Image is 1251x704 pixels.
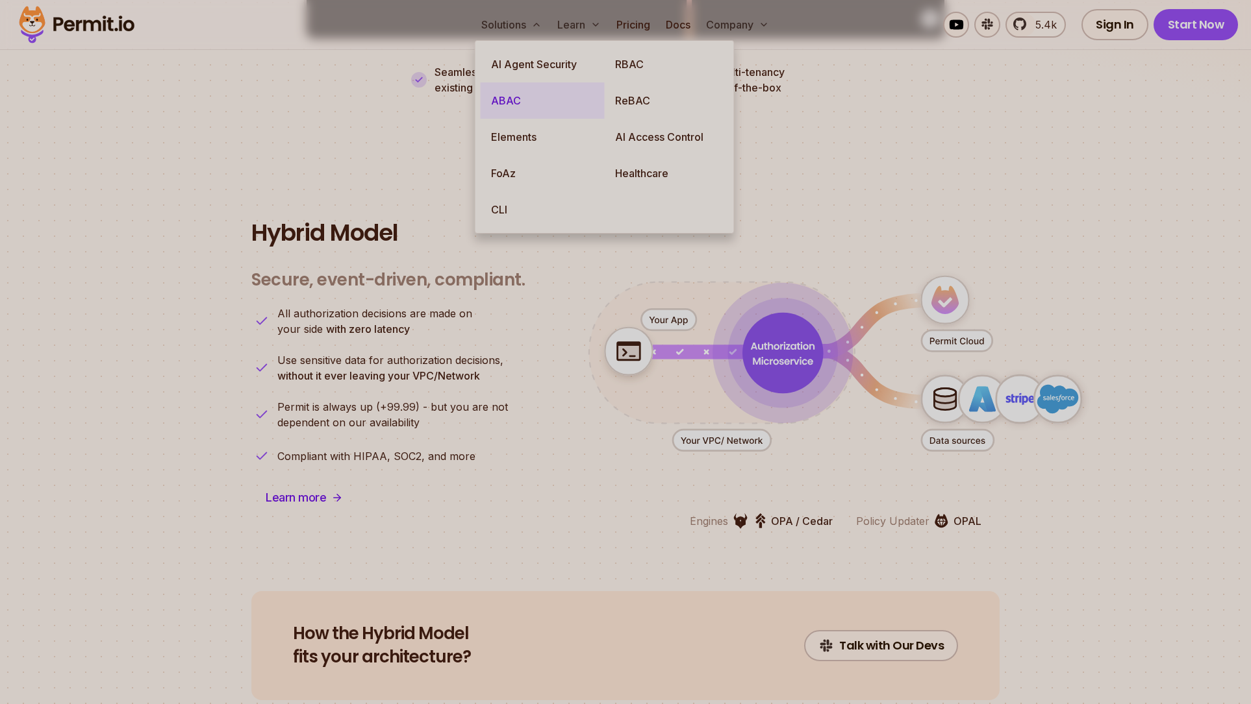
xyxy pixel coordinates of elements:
a: 5.4k [1005,12,1066,38]
h3: Secure, event-driven, compliant. [251,269,525,291]
a: RBAC [605,46,729,82]
span: Permit is always up (+99.99) - but you are not [277,399,508,415]
p: your side [277,306,472,337]
span: How the Hybrid Model [293,622,471,646]
p: Policy Updater [856,513,929,529]
button: Company [701,12,774,38]
p: Engines [690,513,728,529]
span: All authorization decisions are made on [277,306,472,321]
a: ABAC [481,82,605,119]
h2: fits your architecture? [293,622,471,669]
a: Elements [481,119,605,155]
a: CLI [481,191,605,228]
a: AI Agent Security [481,46,605,82]
h2: Hybrid Model [251,220,1000,246]
p: OPA / Cedar [771,513,833,529]
p: OPAL [954,513,981,529]
span: Use sensitive data for authorization decisions, [277,352,503,368]
button: Solutions [476,12,547,38]
button: Learn [552,12,606,38]
img: Permit logo [13,3,140,47]
p: dependent on our availability [277,399,508,430]
a: Sign In [1081,9,1148,40]
a: AI Access Control [605,119,729,155]
div: animation [548,238,1122,489]
a: FoAz [481,155,605,191]
a: Pricing [611,12,655,38]
span: Learn more [266,489,326,507]
a: Talk with Our Devs [804,630,958,661]
p: Compliant with HIPAA, SOC2, and more [277,448,475,464]
span: 5.4k [1028,17,1057,32]
a: Healthcare [605,155,729,191]
strong: with zero latency [326,322,410,335]
a: Docs [661,12,696,38]
a: ReBAC [605,82,729,119]
a: Start Now [1154,9,1239,40]
p: Seamlessly migrate from any existing authorization solution [435,64,614,95]
strong: without it ever leaving your VPC/Network [277,369,480,382]
a: Learn more [251,482,357,513]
